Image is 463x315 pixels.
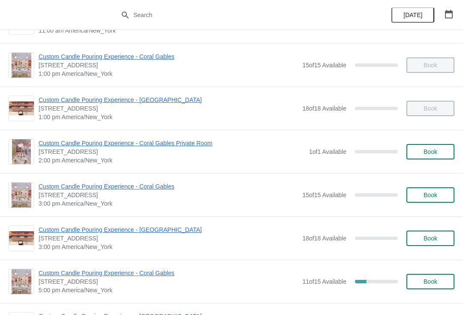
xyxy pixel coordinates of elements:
button: Book [406,144,454,159]
span: [STREET_ADDRESS] [39,234,298,243]
span: Book [424,148,437,155]
span: 11:00 am America/New_York [39,26,298,35]
span: 5:00 pm America/New_York [39,286,298,294]
span: Book [424,278,437,285]
span: 15 of 15 Available [302,192,346,198]
span: [DATE] [403,12,422,18]
span: Custom Candle Pouring Experience - Coral Gables [39,182,298,191]
span: Custom Candle Pouring Experience - Coral Gables [39,269,298,277]
span: 11 of 15 Available [302,278,346,285]
button: Book [406,274,454,289]
span: Book [424,192,437,198]
button: Book [406,187,454,203]
span: 18 of 18 Available [302,235,346,242]
span: Custom Candle Pouring Experience - Coral Gables Private Room [39,139,305,147]
span: 1:00 pm America/New_York [39,113,298,121]
span: 1 of 1 Available [309,148,346,155]
span: 1:00 pm America/New_York [39,69,298,78]
span: Custom Candle Pouring Experience - Coral Gables [39,52,298,61]
span: [STREET_ADDRESS] [39,61,298,69]
span: 15 of 15 Available [302,62,346,69]
span: 2:00 pm America/New_York [39,156,305,165]
span: Custom Candle Pouring Experience - [GEOGRAPHIC_DATA] [39,96,298,104]
img: Custom Candle Pouring Experience - Fort Lauderdale | 914 East Las Olas Boulevard, Fort Lauderdale... [9,231,34,246]
input: Search [133,7,347,23]
span: [STREET_ADDRESS] [39,191,298,199]
span: [STREET_ADDRESS] [39,104,298,113]
button: Book [406,231,454,246]
img: Custom Candle Pouring Experience - Coral Gables Private Room | 154 Giralda Avenue, Coral Gables, ... [12,139,31,164]
img: Custom Candle Pouring Experience - Coral Gables | 154 Giralda Avenue, Coral Gables, FL, USA | 5:0... [12,269,32,294]
span: Custom Candle Pouring Experience - [GEOGRAPHIC_DATA] [39,225,298,234]
button: [DATE] [391,7,434,23]
span: [STREET_ADDRESS] [39,147,305,156]
span: [STREET_ADDRESS] [39,277,298,286]
img: Custom Candle Pouring Experience - Coral Gables | 154 Giralda Avenue, Coral Gables, FL, USA | 3:0... [12,183,32,207]
span: Book [424,235,437,242]
span: 18 of 18 Available [302,105,346,112]
img: Custom Candle Pouring Experience - Coral Gables | 154 Giralda Avenue, Coral Gables, FL, USA | 1:0... [12,53,32,78]
span: 3:00 pm America/New_York [39,243,298,251]
span: 3:00 pm America/New_York [39,199,298,208]
img: Custom Candle Pouring Experience - Fort Lauderdale | 914 East Las Olas Boulevard, Fort Lauderdale... [9,102,34,116]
